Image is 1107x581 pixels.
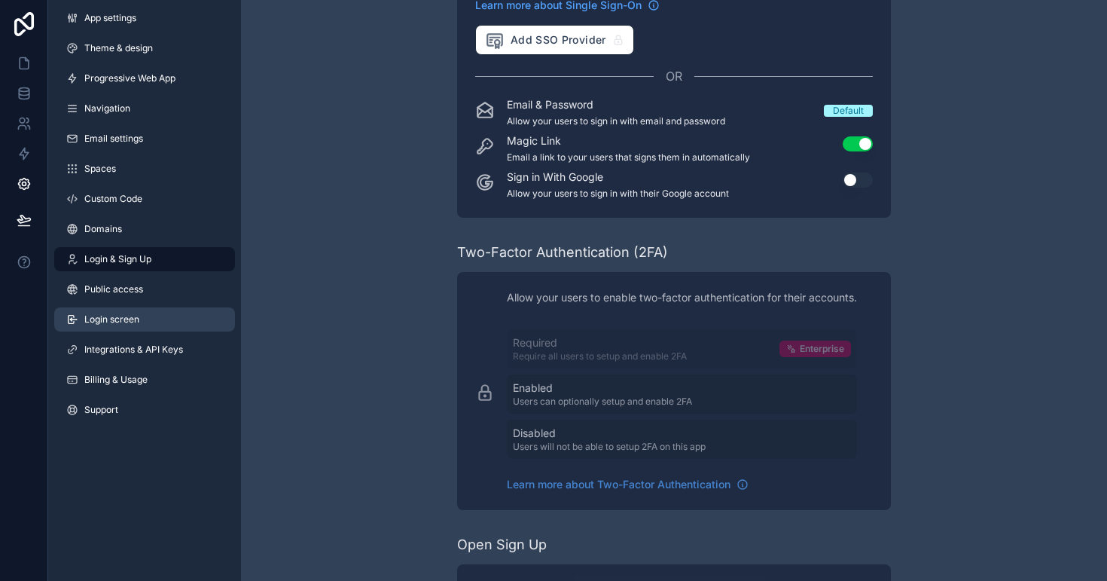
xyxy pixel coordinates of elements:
[833,105,864,117] div: Default
[84,12,136,24] span: App settings
[54,247,235,271] a: Login & Sign Up
[54,66,235,90] a: Progressive Web App
[84,404,118,416] span: Support
[84,374,148,386] span: Billing & Usage
[54,307,235,332] a: Login screen
[54,36,235,60] a: Theme & design
[84,133,143,145] span: Email settings
[666,67,682,85] span: OR
[84,313,139,326] span: Login screen
[457,242,668,263] div: Two-Factor Authentication (2FA)
[84,344,183,356] span: Integrations & API Keys
[54,217,235,241] a: Domains
[54,96,235,121] a: Navigation
[54,187,235,211] a: Custom Code
[84,163,116,175] span: Spaces
[84,253,151,265] span: Login & Sign Up
[84,42,153,54] span: Theme & design
[513,350,687,362] p: Require all users to setup and enable 2FA
[54,157,235,181] a: Spaces
[485,30,606,50] span: Add SSO Provider
[475,25,634,55] button: Add SSO Provider
[84,102,130,115] span: Navigation
[507,170,729,185] p: Sign in With Google
[800,343,844,355] span: Enterprise
[513,441,706,453] p: Users will not be able to setup 2FA on this app
[507,115,725,127] p: Allow your users to sign in with email and password
[84,223,122,235] span: Domains
[84,72,175,84] span: Progressive Web App
[507,477,730,492] span: Learn more about Two-Factor Authentication
[507,151,750,164] p: Email a link to your users that signs them in automatically
[84,193,142,205] span: Custom Code
[54,398,235,422] a: Support
[513,335,687,350] p: Required
[54,368,235,392] a: Billing & Usage
[507,97,725,112] p: Email & Password
[507,290,857,305] p: Allow your users to enable two-factor authentication for their accounts.
[507,477,749,492] a: Learn more about Two-Factor Authentication
[54,6,235,30] a: App settings
[507,133,750,148] p: Magic Link
[507,188,729,200] p: Allow your users to sign in with their Google account
[457,534,547,555] div: Open Sign Up
[513,426,706,441] p: Disabled
[84,283,143,295] span: Public access
[513,381,692,396] p: Enabled
[513,396,692,408] p: Users can optionally setup and enable 2FA
[54,338,235,362] a: Integrations & API Keys
[54,127,235,151] a: Email settings
[54,277,235,301] a: Public access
